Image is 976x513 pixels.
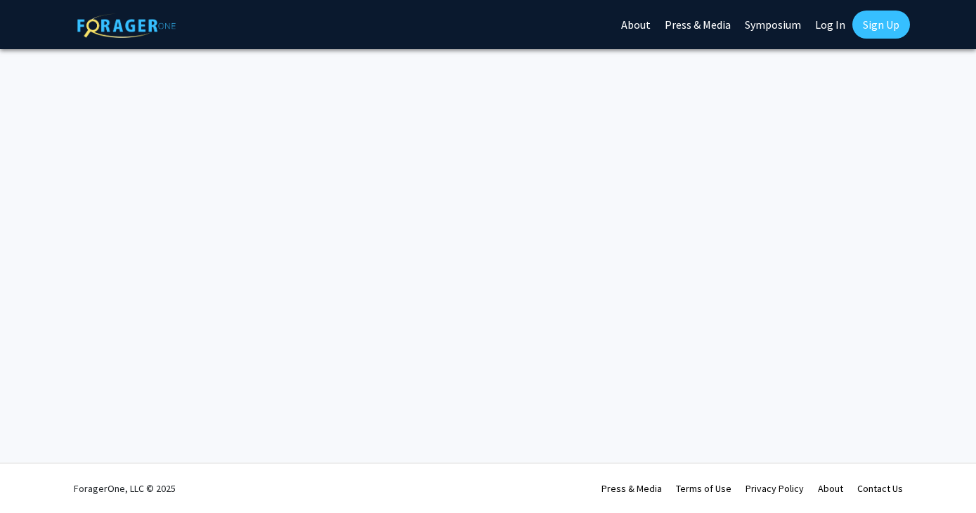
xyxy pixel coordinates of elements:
div: ForagerOne, LLC © 2025 [74,464,176,513]
img: ForagerOne Logo [77,13,176,38]
a: Contact Us [857,482,903,495]
a: About [818,482,843,495]
a: Sign Up [852,11,910,39]
a: Press & Media [601,482,662,495]
a: Privacy Policy [746,482,804,495]
a: Terms of Use [676,482,731,495]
